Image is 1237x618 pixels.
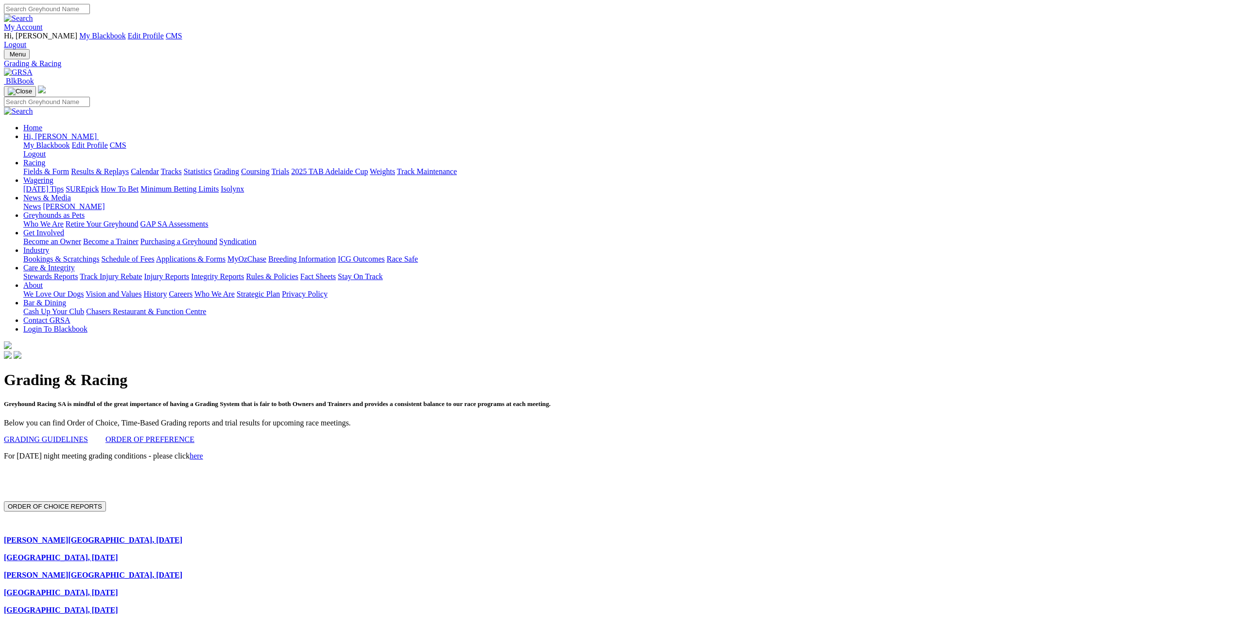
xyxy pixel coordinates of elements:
[4,419,1233,427] p: Below you can find Order of Choice, Time-Based Grading reports and trial results for upcoming rac...
[4,501,106,512] button: ORDER OF CHOICE REPORTS
[4,59,1233,68] a: Grading & Racing
[291,167,368,176] a: 2025 TAB Adelaide Cup
[4,452,203,460] span: For [DATE] night meeting grading conditions - please click
[4,371,1233,389] h1: Grading & Racing
[23,220,64,228] a: Who We Are
[23,299,66,307] a: Bar & Dining
[370,167,395,176] a: Weights
[268,255,336,263] a: Breeding Information
[140,237,217,246] a: Purchasing a Greyhound
[23,124,42,132] a: Home
[23,307,84,316] a: Cash Up Your Club
[237,290,280,298] a: Strategic Plan
[4,86,36,97] button: Toggle navigation
[140,220,209,228] a: GAP SA Assessments
[4,400,1233,408] h5: Greyhound Racing SA is mindful of the great importance of having a Grading System that is fair to...
[105,435,194,443] a: ORDER OF PREFERENCE
[80,272,142,281] a: Track Injury Rebate
[4,571,182,579] a: [PERSON_NAME][GEOGRAPHIC_DATA], [DATE]
[4,341,12,349] img: logo-grsa-white.png
[4,23,43,31] a: My Account
[71,167,129,176] a: Results & Replays
[101,255,154,263] a: Schedule of Fees
[6,77,34,85] span: BlkBook
[143,290,167,298] a: History
[23,202,41,211] a: News
[282,290,328,298] a: Privacy Policy
[23,272,78,281] a: Stewards Reports
[110,141,126,149] a: CMS
[10,51,26,58] span: Menu
[23,325,87,333] a: Login To Blackbook
[66,185,99,193] a: SUREpick
[140,185,219,193] a: Minimum Betting Limits
[190,452,203,460] a: here
[83,237,139,246] a: Become a Trainer
[23,281,43,289] a: About
[23,246,49,254] a: Industry
[161,167,182,176] a: Tracks
[397,167,457,176] a: Track Maintenance
[4,49,30,59] button: Toggle navigation
[23,194,71,202] a: News & Media
[4,435,88,443] a: GRADING GUIDELINES
[23,150,46,158] a: Logout
[14,351,21,359] img: twitter.svg
[23,185,64,193] a: [DATE] Tips
[23,264,75,272] a: Care & Integrity
[227,255,266,263] a: MyOzChase
[4,107,33,116] img: Search
[23,185,1233,194] div: Wagering
[23,237,81,246] a: Become an Owner
[101,185,139,193] a: How To Bet
[79,32,126,40] a: My Blackbook
[23,141,70,149] a: My Blackbook
[23,290,1233,299] div: About
[194,290,235,298] a: Who We Are
[4,536,182,544] a: [PERSON_NAME][GEOGRAPHIC_DATA], [DATE]
[4,588,118,597] a: [GEOGRAPHIC_DATA], [DATE]
[86,290,141,298] a: Vision and Values
[23,307,1233,316] div: Bar & Dining
[8,88,32,95] img: Close
[23,202,1233,211] div: News & Media
[4,553,118,562] a: [GEOGRAPHIC_DATA], [DATE]
[4,68,33,77] img: GRSA
[246,272,298,281] a: Rules & Policies
[23,220,1233,229] div: Greyhounds as Pets
[23,255,1233,264] div: Industry
[184,167,212,176] a: Statistics
[23,132,99,141] a: Hi, [PERSON_NAME]
[23,272,1233,281] div: Care & Integrity
[4,97,90,107] input: Search
[23,290,84,298] a: We Love Our Dogs
[23,176,53,184] a: Wagering
[169,290,192,298] a: Careers
[191,272,244,281] a: Integrity Reports
[338,255,384,263] a: ICG Outcomes
[300,272,336,281] a: Fact Sheets
[23,167,1233,176] div: Racing
[338,272,383,281] a: Stay On Track
[43,202,105,211] a: [PERSON_NAME]
[128,32,164,40] a: Edit Profile
[4,14,33,23] img: Search
[4,351,12,359] img: facebook.svg
[214,167,239,176] a: Grading
[72,141,108,149] a: Edit Profile
[4,606,118,614] a: [GEOGRAPHIC_DATA], [DATE]
[4,4,90,14] input: Search
[4,40,26,49] a: Logout
[241,167,270,176] a: Coursing
[4,32,1233,49] div: My Account
[23,159,45,167] a: Racing
[23,141,1233,159] div: Hi, [PERSON_NAME]
[166,32,182,40] a: CMS
[86,307,206,316] a: Chasers Restaurant & Function Centre
[386,255,418,263] a: Race Safe
[23,229,64,237] a: Get Involved
[23,237,1233,246] div: Get Involved
[219,237,256,246] a: Syndication
[131,167,159,176] a: Calendar
[156,255,226,263] a: Applications & Forms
